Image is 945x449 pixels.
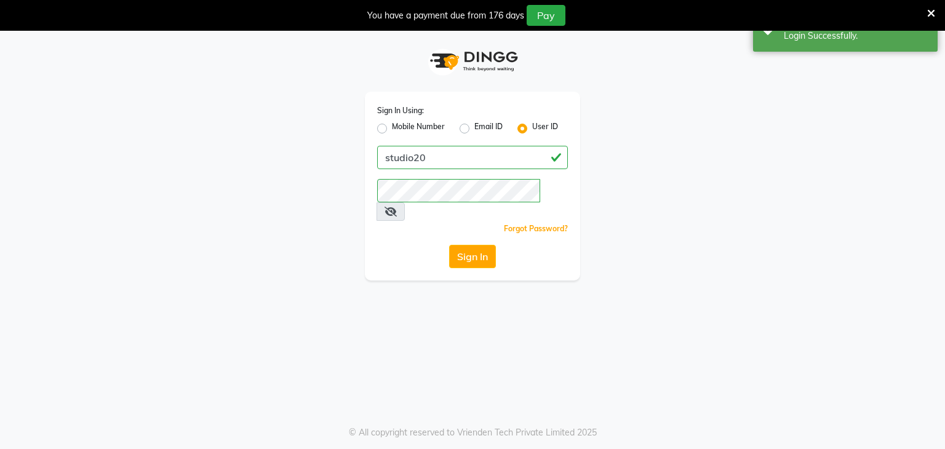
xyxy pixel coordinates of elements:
input: Username [377,179,540,202]
div: You have a payment due from 176 days [367,9,524,22]
label: Email ID [474,121,503,136]
button: Pay [527,5,565,26]
img: logo1.svg [423,43,522,79]
label: Mobile Number [392,121,445,136]
label: User ID [532,121,558,136]
input: Username [377,146,568,169]
button: Sign In [449,245,496,268]
label: Sign In Using: [377,105,424,116]
div: Login Successfully. [784,30,928,42]
a: Forgot Password? [504,224,568,233]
